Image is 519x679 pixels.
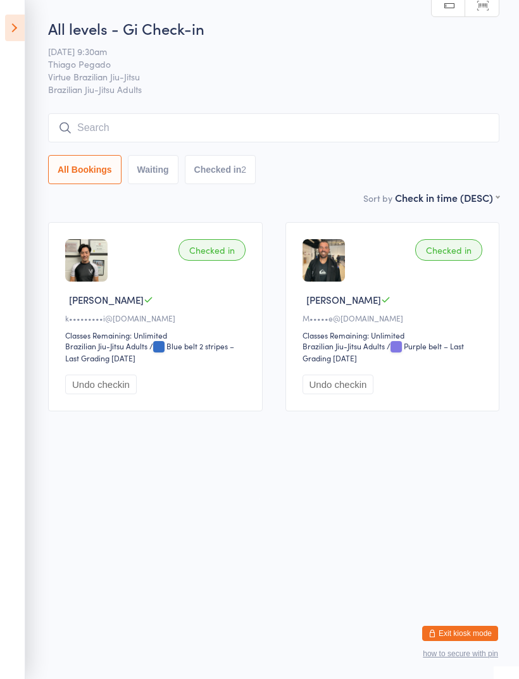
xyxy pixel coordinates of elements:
span: Thiago Pegado [48,58,480,70]
span: [DATE] 9:30am [48,45,480,58]
div: Classes Remaining: Unlimited [65,330,249,340]
div: Brazilian Jiu-Jitsu Adults [303,340,385,351]
span: Brazilian Jiu-Jitsu Adults [48,83,499,96]
h2: All levels - Gi Check-in [48,18,499,39]
div: Checked in [178,239,246,261]
button: Undo checkin [65,375,137,394]
div: k•••••••••i@[DOMAIN_NAME] [65,313,249,323]
div: Checked in [415,239,482,261]
input: Search [48,113,499,142]
button: Exit kiosk mode [422,626,498,641]
button: Waiting [128,155,178,184]
div: 2 [241,165,246,175]
button: Checked in2 [185,155,256,184]
div: M•••••e@[DOMAIN_NAME] [303,313,487,323]
img: image1683100601.png [65,239,108,282]
img: image1697061816.png [303,239,345,282]
button: All Bookings [48,155,122,184]
button: Undo checkin [303,375,374,394]
button: how to secure with pin [423,649,498,658]
span: [PERSON_NAME] [306,293,381,306]
span: [PERSON_NAME] [69,293,144,306]
span: Virtue Brazilian Jiu-Jitsu [48,70,480,83]
div: Classes Remaining: Unlimited [303,330,487,340]
div: Check in time (DESC) [395,190,499,204]
div: Brazilian Jiu-Jitsu Adults [65,340,147,351]
label: Sort by [363,192,392,204]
